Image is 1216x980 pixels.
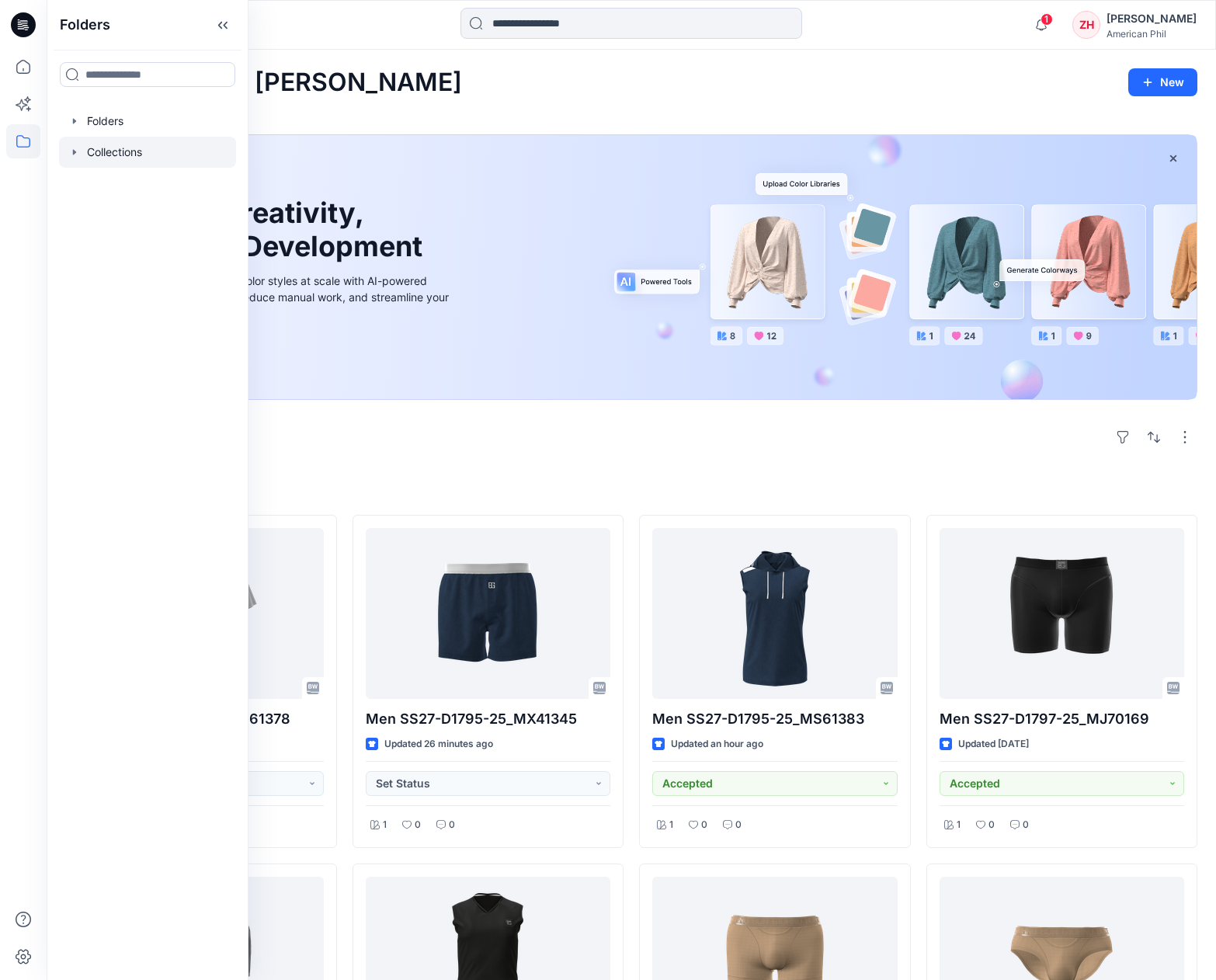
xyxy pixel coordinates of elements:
p: 0 [735,817,742,833]
p: 0 [1023,817,1029,833]
div: [PERSON_NAME] [1107,9,1197,28]
p: 1 [669,817,673,833]
button: New [1128,68,1197,96]
a: Discover more [103,340,453,371]
h1: Unleash Creativity, Speed Up Development [103,196,429,263]
div: ZH [1072,11,1100,39]
p: 0 [701,817,707,833]
p: Updated 26 minutes ago [384,736,493,752]
p: Men SS27-D1797-25_MJ70169 [940,708,1185,730]
p: 1 [383,817,387,833]
div: American Phil [1107,28,1197,40]
p: 0 [415,817,421,833]
p: 0 [988,817,995,833]
a: Men SS27-D1797-25_MJ70169 [940,528,1185,699]
h2: Welcome back, [PERSON_NAME] [65,68,462,97]
div: Explore ideas faster and recolor styles at scale with AI-powered tools that boost creativity, red... [103,273,453,321]
h4: Styles [65,481,1197,499]
a: Men SS27-D1795-25_MS61383 [652,528,898,699]
p: Men SS27-D1795-25_MS61383 [652,708,898,730]
p: Men SS27-D1795-25_MX41345 [366,708,611,730]
p: Updated an hour ago [671,736,763,752]
span: 1 [1041,13,1053,26]
p: 0 [449,817,455,833]
p: 1 [957,817,961,833]
a: Men SS27-D1795-25_MX41345 [366,528,611,699]
p: Updated [DATE] [958,736,1029,752]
